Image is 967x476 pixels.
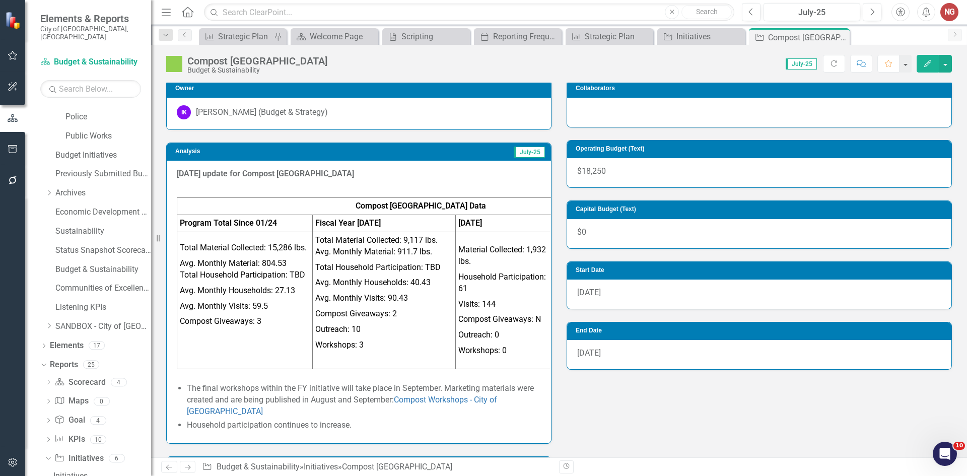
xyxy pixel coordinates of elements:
[55,187,151,199] a: Archives
[55,321,151,332] a: SANDBOX - City of [GEOGRAPHIC_DATA]
[5,11,23,29] img: ClearPoint Strategy
[514,147,545,158] span: July-25
[315,337,453,353] p: Workshops: 3
[493,30,559,43] div: Reporting Frequencies
[54,395,88,407] a: Maps
[177,105,191,119] div: IK
[180,218,277,228] strong: Program Total Since 01/24
[315,322,453,337] p: Outreach: 10
[201,30,271,43] a: Strategic Plan
[940,3,958,21] button: NG
[764,3,860,21] button: July-25
[180,314,310,329] p: Compost Giveaways: 3
[577,227,586,237] span: $0
[55,207,151,218] a: Economic Development Office
[768,31,847,44] div: Compost [GEOGRAPHIC_DATA]
[180,256,310,283] p: Avg. Monthly Material: 804.53 Total Household Participation: TBD
[293,30,376,43] a: Welcome Page
[476,30,559,43] a: Reporting Frequencies
[458,343,557,357] p: Workshops: 0
[217,462,300,471] a: Budget & Sustainability
[109,454,125,463] div: 6
[175,85,546,92] h3: Owner
[55,168,151,180] a: Previously Submitted Budget Initiatives
[568,30,651,43] a: Strategic Plan
[356,201,486,211] strong: Compost [GEOGRAPHIC_DATA] Data
[202,461,551,473] div: » »
[187,383,541,418] li: The final workshops within the FY initiative will take place in September. Marketing materials we...
[180,299,310,314] p: Avg. Monthly Visits: 59.5
[458,244,557,269] p: Material Collected: 1,932 lbs.
[458,312,557,327] p: Compost Giveaways: N
[767,7,857,19] div: July-25
[175,148,336,155] h3: Analysis
[315,260,453,276] p: Total Household Participation: TBD
[218,30,271,43] div: Strategic Plan
[50,340,84,352] a: Elements
[458,297,557,312] p: Visits: 144
[55,150,151,161] a: Budget Initiatives
[385,30,467,43] a: Scripting
[458,218,482,228] strong: [DATE]
[111,378,127,386] div: 4
[89,342,105,350] div: 17
[83,361,99,369] div: 25
[458,327,557,343] p: Outreach: 0
[342,462,452,471] div: Compost [GEOGRAPHIC_DATA]
[40,80,141,98] input: Search Below...
[304,462,338,471] a: Initiatives
[310,30,376,43] div: Welcome Page
[55,302,151,313] a: Listening KPIs
[90,416,106,425] div: 4
[180,242,310,256] p: Total Material Collected: 15,286 lbs.
[54,453,103,464] a: Initiatives
[55,245,151,256] a: Status Snapshot Scorecard
[585,30,651,43] div: Strategic Plan
[90,435,106,444] div: 10
[576,327,946,334] h3: End Date
[576,146,946,152] h3: Operating Budget (Text)
[576,267,946,274] h3: Start Date
[315,306,453,322] p: Compost Giveaways: 2
[315,275,453,291] p: Avg. Monthly Households: 40.43
[315,291,453,306] p: Avg. Monthly Visits: 90.43
[187,66,327,74] div: Budget & Sustainability
[315,218,381,228] strong: Fiscal Year [DATE]
[204,4,734,21] input: Search ClearPoint...
[40,56,141,68] a: Budget & Sustainability
[54,377,105,388] a: Scorecard
[953,442,965,450] span: 10
[576,85,946,92] h3: Collaborators
[696,8,718,16] span: Search
[676,30,742,43] div: Initiatives
[577,348,601,358] span: [DATE]
[933,442,957,466] iframe: Intercom live chat
[577,166,606,176] span: $18,250
[187,395,497,416] a: Compost Workshops - City of [GEOGRAPHIC_DATA]
[55,283,151,294] a: Communities of Excellence
[458,269,557,297] p: Household Participation: 61
[401,30,467,43] div: Scripting
[54,415,85,426] a: Goal
[180,283,310,299] p: Avg. Monthly Households: 27.13
[50,359,78,371] a: Reports
[94,397,110,405] div: 0
[40,25,141,41] small: City of [GEOGRAPHIC_DATA], [GEOGRAPHIC_DATA]
[786,58,817,70] span: July-25
[54,434,85,445] a: KPIs
[177,169,354,178] strong: [DATE] update for Compost [GEOGRAPHIC_DATA]
[660,30,742,43] a: Initiatives
[65,111,151,123] a: Police
[187,55,327,66] div: Compost [GEOGRAPHIC_DATA]
[187,420,541,431] li: Household participation continues to increase.
[315,235,453,260] p: Total Material Collected: 9,117 lbs. Avg. Monthly Material: 911.7 lbs.
[55,264,151,276] a: Budget & Sustainability
[196,107,328,118] div: [PERSON_NAME] (Budget & Strategy)
[55,226,151,237] a: Sustainability
[65,130,151,142] a: Public Works
[681,5,732,19] button: Search
[577,288,601,297] span: [DATE]
[166,56,182,72] img: IP
[40,13,141,25] span: Elements & Reports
